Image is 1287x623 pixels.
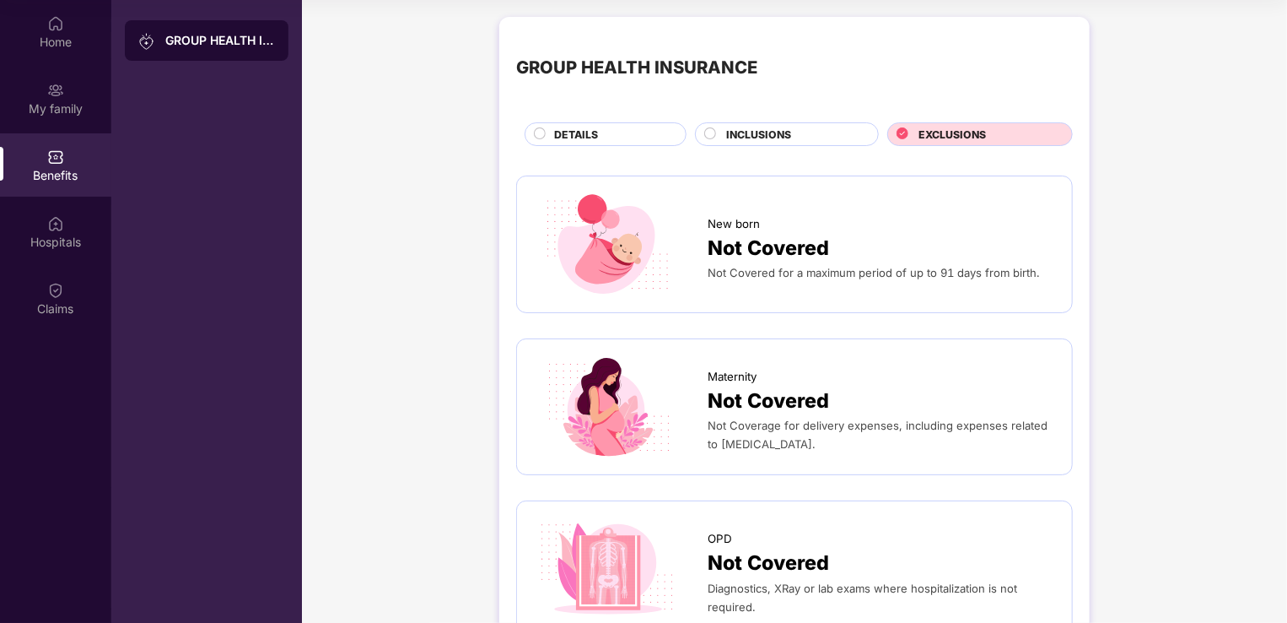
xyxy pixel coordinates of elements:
[708,233,829,264] span: Not Covered
[708,386,829,417] span: Not Covered
[708,215,760,233] span: New born
[138,33,155,50] img: svg+xml;base64,PHN2ZyB3aWR0aD0iMjAiIGhlaWdodD0iMjAiIHZpZXdCb3g9IjAgMCAyMCAyMCIgZmlsbD0ibm9uZSIgeG...
[534,518,680,620] img: icon
[708,582,1017,614] span: Diagnostics, XRay or lab exams where hospitalization is not required.
[516,54,757,81] div: GROUP HEALTH INSURANCE
[47,215,64,232] img: svg+xml;base64,PHN2ZyBpZD0iSG9zcGl0YWxzIiB4bWxucz0iaHR0cDovL3d3dy53My5vcmcvMjAwMC9zdmciIHdpZHRoPS...
[918,127,986,143] span: EXCLUSIONS
[708,548,829,579] span: Not Covered
[534,193,680,295] img: icon
[708,419,1047,451] span: Not Coverage for delivery expenses, including expenses related to [MEDICAL_DATA].
[708,368,757,386] span: Maternity
[708,266,1040,279] span: Not Covered for a maximum period of up to 91 days from birth.
[47,82,64,99] img: svg+xml;base64,PHN2ZyB3aWR0aD0iMjAiIGhlaWdodD0iMjAiIHZpZXdCb3g9IjAgMCAyMCAyMCIgZmlsbD0ibm9uZSIgeG...
[47,149,64,165] img: svg+xml;base64,PHN2ZyBpZD0iQmVuZWZpdHMiIHhtbG5zPSJodHRwOi8vd3d3LnczLm9yZy8yMDAwL3N2ZyIgd2lkdGg9Ij...
[534,356,680,458] img: icon
[708,530,732,548] span: OPD
[165,32,275,49] div: GROUP HEALTH INSURANCE
[47,15,64,32] img: svg+xml;base64,PHN2ZyBpZD0iSG9tZSIgeG1sbnM9Imh0dHA6Ly93d3cudzMub3JnLzIwMDAvc3ZnIiB3aWR0aD0iMjAiIG...
[554,127,598,143] span: DETAILS
[727,127,792,143] span: INCLUSIONS
[47,282,64,299] img: svg+xml;base64,PHN2ZyBpZD0iQ2xhaW0iIHhtbG5zPSJodHRwOi8vd3d3LnczLm9yZy8yMDAwL3N2ZyIgd2lkdGg9IjIwIi...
